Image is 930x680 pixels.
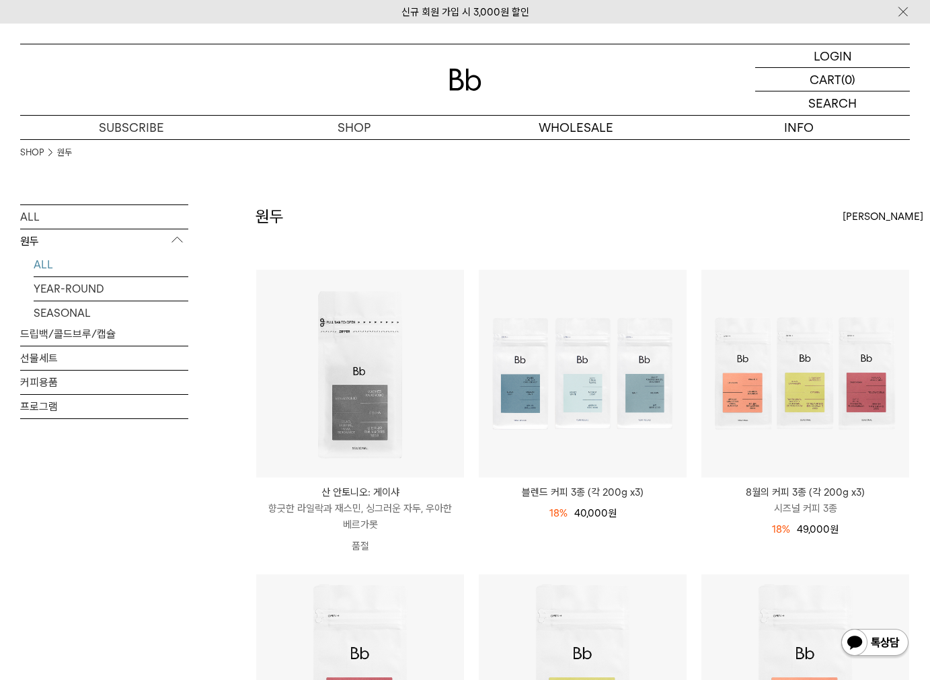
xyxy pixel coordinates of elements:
[256,484,464,533] a: 산 안토니오: 게이샤 향긋한 라일락과 재스민, 싱그러운 자두, 우아한 베르가못
[841,68,855,91] p: (0)
[830,523,839,535] span: 원
[57,146,72,159] a: 원두
[20,346,188,370] a: 선물세트
[256,500,464,533] p: 향긋한 라일락과 재스민, 싱그러운 자두, 우아한 베르가못
[701,500,909,517] p: 시즈널 커피 3종
[449,69,481,91] img: 로고
[34,301,188,325] a: SEASONAL
[840,628,910,660] img: 카카오톡 채널 1:1 채팅 버튼
[256,533,464,560] p: 품절
[20,395,188,418] a: 프로그램
[687,116,910,139] p: INFO
[574,507,617,519] span: 40,000
[479,270,687,478] img: 블렌드 커피 3종 (각 200g x3)
[701,270,909,478] img: 8월의 커피 3종 (각 200g x3)
[20,371,188,394] a: 커피용품
[701,484,909,500] p: 8월의 커피 3종 (각 200g x3)
[20,116,243,139] a: SUBSCRIBE
[256,270,464,478] img: 산 안토니오: 게이샤
[465,116,688,139] p: WHOLESALE
[256,484,464,500] p: 산 안토니오: 게이샤
[20,229,188,254] p: 원두
[810,68,841,91] p: CART
[243,116,465,139] a: SHOP
[256,205,284,228] h2: 원두
[549,505,568,521] div: 18%
[479,484,687,500] a: 블렌드 커피 3종 (각 200g x3)
[772,521,790,537] div: 18%
[34,253,188,276] a: ALL
[797,523,839,535] span: 49,000
[34,277,188,301] a: YEAR-ROUND
[20,322,188,346] a: 드립백/콜드브루/캡슐
[843,209,923,225] span: [PERSON_NAME]
[755,68,910,91] a: CART (0)
[401,6,529,18] a: 신규 회원 가입 시 3,000원 할인
[814,44,852,67] p: LOGIN
[20,146,44,159] a: SHOP
[701,484,909,517] a: 8월의 커피 3종 (각 200g x3) 시즈널 커피 3종
[608,507,617,519] span: 원
[20,205,188,229] a: ALL
[808,91,857,115] p: SEARCH
[755,44,910,68] a: LOGIN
